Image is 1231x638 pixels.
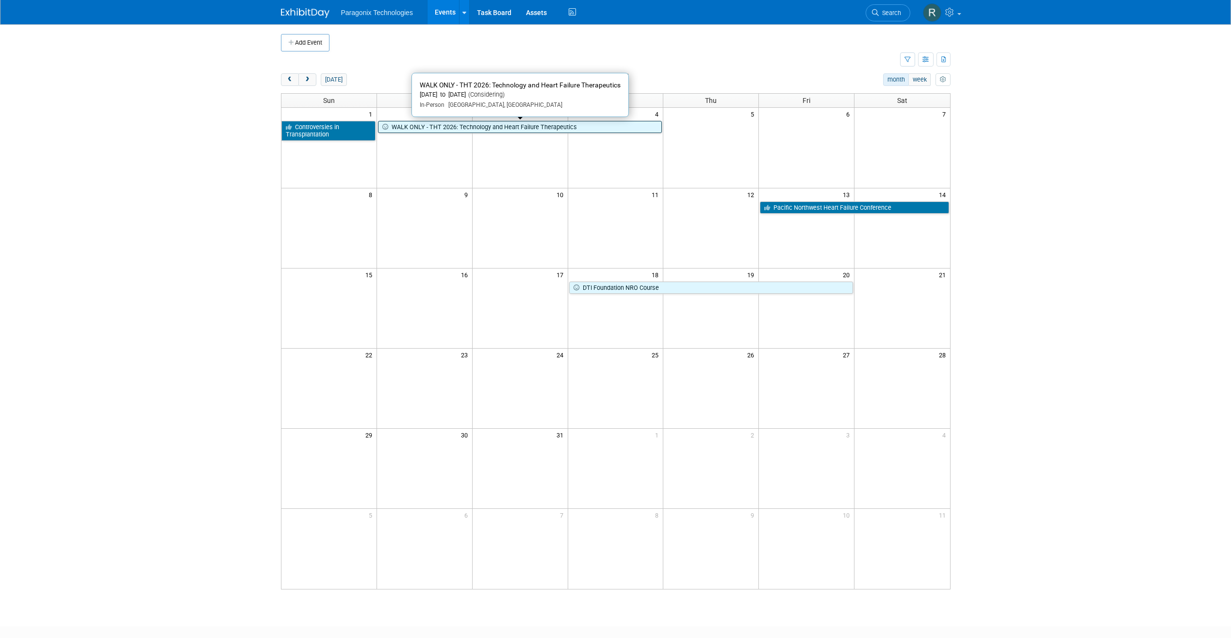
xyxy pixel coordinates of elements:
span: 23 [460,349,472,361]
span: 13 [842,188,854,201]
span: 27 [842,349,854,361]
span: 6 [845,108,854,120]
span: 28 [938,349,950,361]
span: 25 [651,349,663,361]
button: prev [281,73,299,86]
span: 19 [746,269,758,281]
a: DTI Foundation NRO Course [569,282,853,294]
span: 7 [941,108,950,120]
img: ExhibitDay [281,8,329,18]
span: (Considering) [466,91,505,98]
i: Personalize Calendar [940,77,946,83]
span: 31 [556,429,568,441]
div: [DATE] to [DATE] [420,91,621,99]
button: [DATE] [321,73,346,86]
span: 2 [750,429,758,441]
span: 17 [556,269,568,281]
span: Sun [323,97,335,104]
span: 12 [746,188,758,201]
span: Sat [897,97,907,104]
span: 22 [364,349,377,361]
img: Rachel Jenkins [923,3,941,22]
span: [GEOGRAPHIC_DATA], [GEOGRAPHIC_DATA] [444,101,562,108]
span: 18 [651,269,663,281]
span: 29 [364,429,377,441]
span: In-Person [420,101,444,108]
span: 3 [845,429,854,441]
span: Thu [705,97,717,104]
button: month [883,73,909,86]
span: 1 [654,429,663,441]
span: 10 [556,188,568,201]
span: 9 [750,509,758,521]
a: Controversies in Transplantation [281,121,376,141]
span: 5 [750,108,758,120]
button: Add Event [281,34,329,51]
span: 5 [368,509,377,521]
span: 10 [842,509,854,521]
span: Paragonix Technologies [341,9,413,17]
span: 6 [463,509,472,521]
span: 4 [654,108,663,120]
button: week [908,73,931,86]
span: 21 [938,269,950,281]
span: Search [879,9,901,17]
span: 14 [938,188,950,201]
button: next [298,73,316,86]
span: 15 [364,269,377,281]
span: 1 [368,108,377,120]
span: 16 [460,269,472,281]
span: 4 [941,429,950,441]
span: 8 [654,509,663,521]
span: 9 [463,188,472,201]
span: 7 [559,509,568,521]
a: Pacific Northwest Heart Failure Conference [760,201,949,214]
span: Fri [803,97,810,104]
span: 11 [938,509,950,521]
span: 8 [368,188,377,201]
a: Search [866,4,910,21]
button: myCustomButton [936,73,950,86]
span: 26 [746,349,758,361]
span: 11 [651,188,663,201]
span: 24 [556,349,568,361]
span: 30 [460,429,472,441]
span: WALK ONLY - THT 2026: Technology and Heart Failure Therapeutics [420,81,621,89]
a: WALK ONLY - THT 2026: Technology and Heart Failure Therapeutics [378,121,662,134]
span: 20 [842,269,854,281]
